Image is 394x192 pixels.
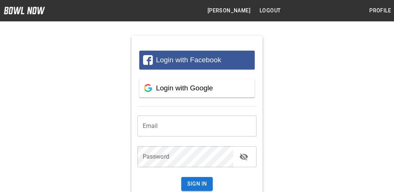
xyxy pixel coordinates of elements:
[156,56,221,64] span: Login with Facebook
[236,149,251,164] button: toggle password visibility
[139,79,255,97] button: Login with Google
[204,4,254,18] button: [PERSON_NAME]
[181,177,213,191] button: Sign In
[139,51,255,69] button: Login with Facebook
[257,4,284,18] button: Logout
[366,4,394,18] button: Profile
[4,7,45,14] img: logo
[156,84,213,92] span: Login with Google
